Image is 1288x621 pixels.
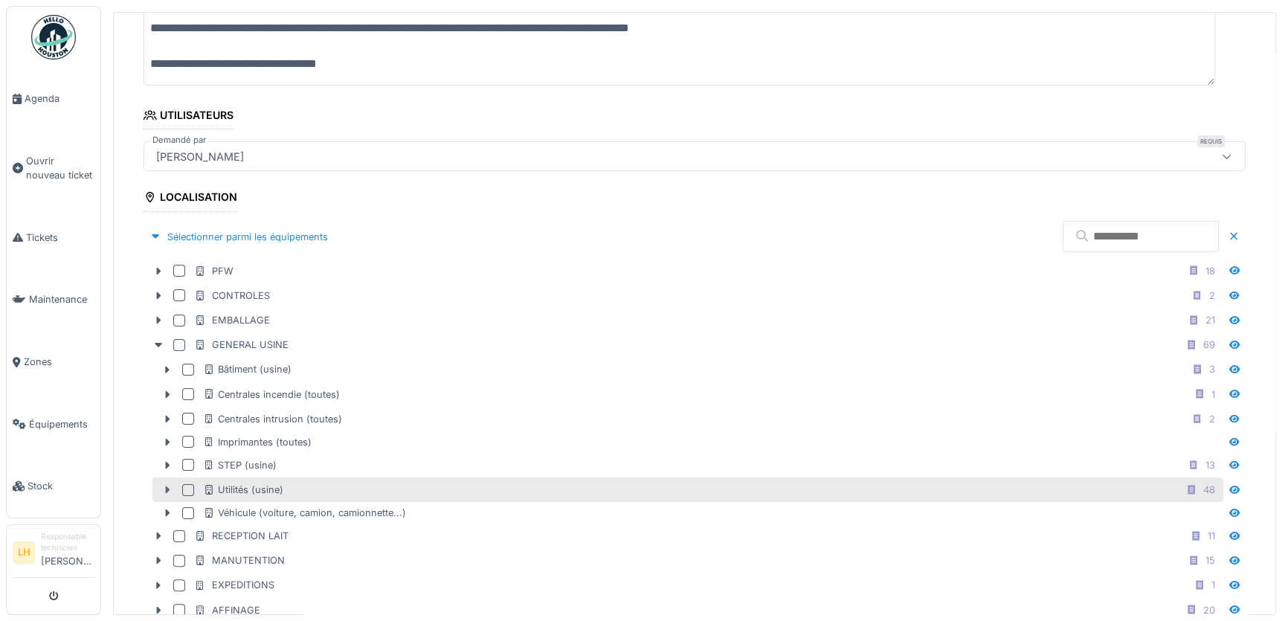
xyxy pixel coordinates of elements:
[144,227,334,247] div: Sélectionner parmi les équipements
[7,268,100,331] a: Maintenance
[1203,338,1215,352] div: 69
[1209,362,1215,376] div: 3
[203,506,406,520] div: Véhicule (voiture, camion, camionnette...)
[1205,313,1215,327] div: 21
[203,387,340,402] div: Centrales incendie (toutes)
[1205,553,1215,567] div: 15
[29,292,94,306] span: Maintenance
[41,531,94,554] div: Responsable technicien
[7,331,100,393] a: Zones
[203,362,292,376] div: Bâtiment (usine)
[203,435,312,449] div: Imprimantes (toutes)
[194,264,234,278] div: PFW
[149,134,209,147] label: Demandé par
[1205,458,1215,472] div: 13
[203,483,283,497] div: Utilités (usine)
[203,412,342,426] div: Centrales intrusion (toutes)
[194,578,274,592] div: EXPEDITIONS
[194,338,289,352] div: GENERAL USINE
[1209,289,1215,303] div: 2
[25,91,94,106] span: Agenda
[1203,603,1215,617] div: 20
[13,541,35,564] li: LH
[31,15,76,59] img: Badge_color-CXgf-gQk.svg
[144,186,237,211] div: Localisation
[194,313,270,327] div: EMBALLAGE
[1211,578,1215,592] div: 1
[26,231,94,245] span: Tickets
[1205,264,1215,278] div: 18
[1203,483,1215,497] div: 48
[1208,529,1215,543] div: 11
[7,68,100,130] a: Agenda
[7,393,100,456] a: Équipements
[150,148,250,164] div: [PERSON_NAME]
[13,531,94,578] a: LH Responsable technicien[PERSON_NAME]
[194,529,289,543] div: RECEPTION LAIT
[1209,412,1215,426] div: 2
[194,289,270,303] div: CONTROLES
[1211,387,1215,402] div: 1
[203,458,277,472] div: STEP (usine)
[194,553,285,567] div: MANUTENTION
[29,417,94,431] span: Équipements
[41,531,94,574] li: [PERSON_NAME]
[7,207,100,269] a: Tickets
[24,355,94,369] span: Zones
[7,130,100,207] a: Ouvrir nouveau ticket
[194,603,260,617] div: AFFINAGE
[28,479,94,493] span: Stock
[26,154,94,182] span: Ouvrir nouveau ticket
[144,104,234,129] div: Utilisateurs
[1197,135,1225,147] div: Requis
[7,455,100,518] a: Stock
